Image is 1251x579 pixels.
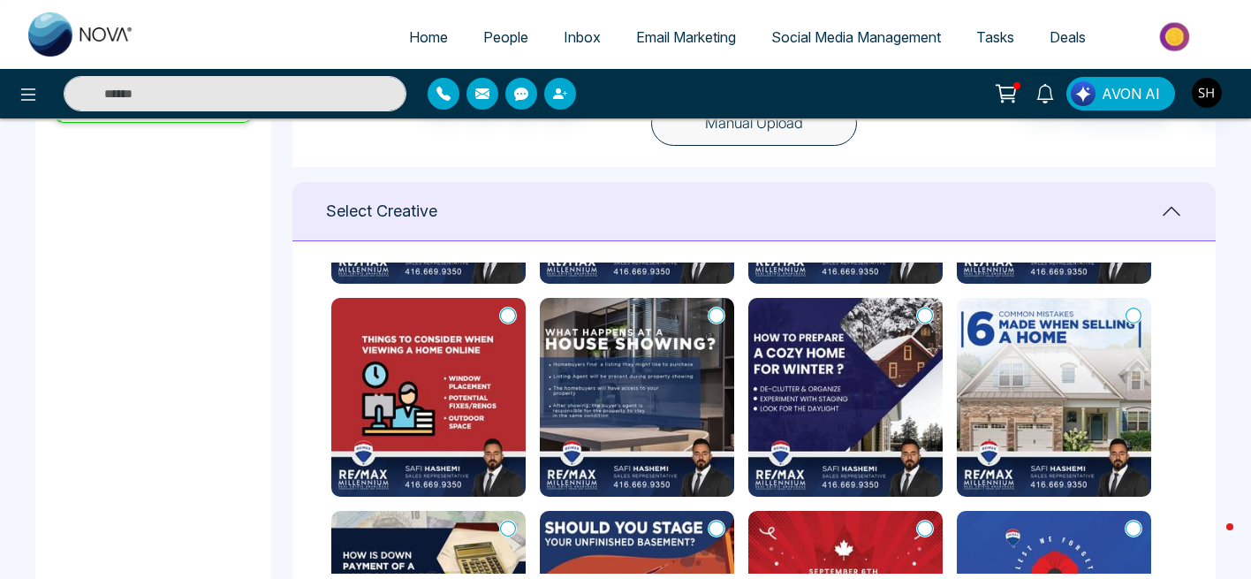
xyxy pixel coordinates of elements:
[748,298,943,497] img: COZY WINTER44.jpg
[1071,81,1096,106] img: Lead Flow
[754,20,959,54] a: Social Media Management
[651,101,857,147] button: Manual Upload
[976,28,1014,46] span: Tasks
[564,28,601,46] span: Inbox
[1050,28,1086,46] span: Deals
[1066,77,1175,110] button: AVON AI
[28,12,134,57] img: Nova CRM Logo
[636,28,736,46] span: Email Marketing
[483,28,528,46] span: People
[326,202,437,221] h1: Select Creative
[331,298,526,497] img: viewing.jpg
[409,28,448,46] span: Home
[546,20,618,54] a: Inbox
[1102,83,1160,104] span: AVON AI
[1192,78,1222,108] img: User Avatar
[466,20,546,54] a: People
[1191,519,1233,561] iframe: Intercom live chat
[1032,20,1103,54] a: Deals
[771,28,941,46] span: Social Media Management
[618,20,754,54] a: Email Marketing
[540,298,734,497] img: showing34.jpg
[959,20,1032,54] a: Tasks
[957,298,1151,497] img: 6-steps-to-sell-a-home34.jpg
[391,20,466,54] a: Home
[1112,17,1240,57] img: Market-place.gif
